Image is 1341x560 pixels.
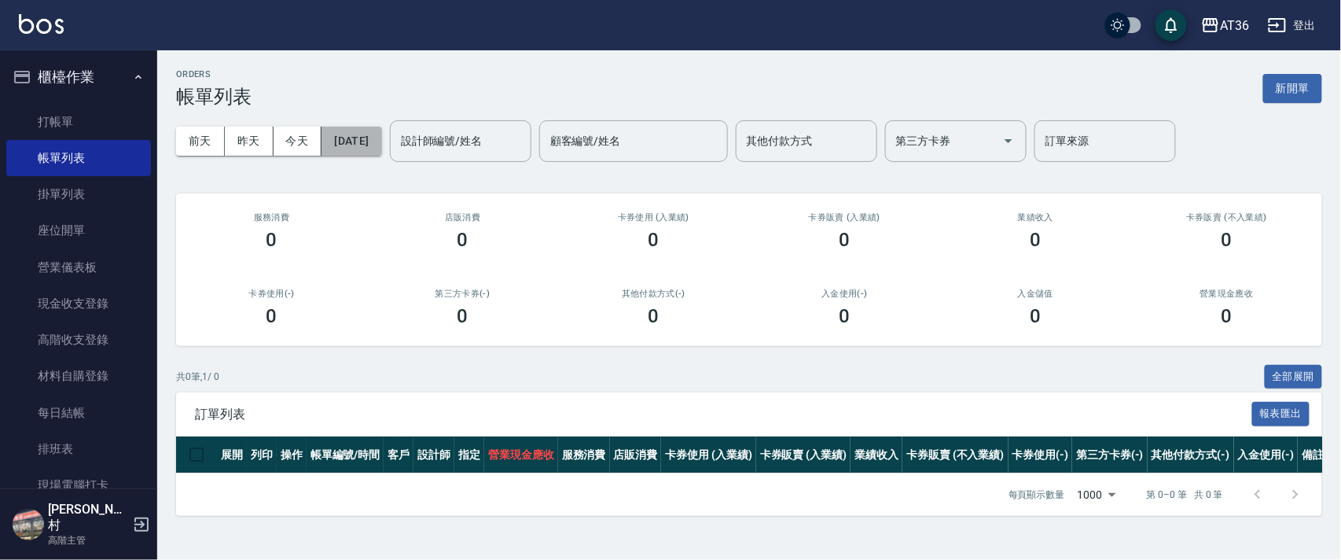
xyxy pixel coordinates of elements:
a: 新開單 [1263,80,1322,95]
h2: 入金儲值 [959,289,1112,299]
p: 第 0–0 筆 共 0 筆 [1147,488,1223,502]
button: Open [996,128,1021,153]
a: 營業儀表板 [6,249,151,286]
th: 指定 [454,437,484,473]
th: 列印 [247,437,277,473]
th: 卡券販賣 (不入業績) [902,437,1008,473]
a: 排班表 [6,431,151,467]
h5: [PERSON_NAME]村 [48,502,128,533]
th: 業績收入 [851,437,902,473]
h3: 服務消費 [195,212,348,223]
a: 材料自購登錄 [6,358,151,394]
th: 卡券使用(-) [1009,437,1073,473]
a: 掛單列表 [6,176,151,212]
a: 座位開單 [6,212,151,249]
h3: 0 [266,229,277,251]
h2: 業績收入 [959,212,1112,223]
h3: 0 [1031,305,1042,327]
th: 第三方卡券(-) [1072,437,1148,473]
a: 現金收支登錄 [6,286,151,322]
button: 報表匯出 [1252,402,1310,426]
a: 高階收支登錄 [6,322,151,358]
button: 櫃檯作業 [6,57,151,98]
h2: 卡券販賣 (入業績) [768,212,921,223]
button: 前天 [176,127,225,156]
button: AT36 [1195,9,1255,42]
th: 營業現金應收 [484,437,558,473]
h3: 0 [648,229,659,251]
th: 其他付款方式(-) [1148,437,1234,473]
button: 昨天 [225,127,274,156]
th: 帳單編號/時間 [307,437,384,473]
h3: 0 [1222,229,1233,251]
img: Logo [19,14,64,34]
h2: 店販消費 [386,212,539,223]
th: 服務消費 [558,437,610,473]
h2: 營業現金應收 [1150,289,1303,299]
a: 報表匯出 [1252,406,1310,421]
p: 共 0 筆, 1 / 0 [176,370,219,384]
h2: 其他付款方式(-) [577,289,730,299]
th: 設計師 [413,437,454,473]
div: 1000 [1071,473,1122,516]
a: 每日結帳 [6,395,151,431]
button: 新開單 [1263,74,1322,103]
h3: 帳單列表 [176,86,252,108]
button: 今天 [274,127,322,156]
h2: 入金使用(-) [768,289,921,299]
span: 訂單列表 [195,407,1252,422]
button: save [1155,9,1187,41]
a: 現場電腦打卡 [6,467,151,503]
h3: 0 [457,229,468,251]
a: 帳單列表 [6,140,151,176]
th: 店販消費 [610,437,662,473]
button: 全部展開 [1265,365,1323,389]
button: 登出 [1262,11,1322,40]
p: 高階主管 [48,533,128,547]
h3: 0 [840,229,851,251]
th: 客戶 [384,437,413,473]
h2: 卡券販賣 (不入業績) [1150,212,1303,223]
th: 操作 [277,437,307,473]
th: 卡券使用 (入業績) [661,437,756,473]
a: 打帳單 [6,104,151,140]
h2: 卡券使用 (入業績) [577,212,730,223]
th: 卡券販賣 (入業績) [756,437,851,473]
h3: 0 [648,305,659,327]
th: 入金使用(-) [1234,437,1299,473]
h3: 0 [266,305,277,327]
h3: 0 [1031,229,1042,251]
h3: 0 [1222,305,1233,327]
div: AT36 [1220,16,1249,35]
h2: ORDERS [176,69,252,79]
h3: 0 [840,305,851,327]
img: Person [13,509,44,540]
th: 展開 [217,437,247,473]
button: [DATE] [321,127,381,156]
th: 備註 [1298,437,1328,473]
h2: 卡券使用(-) [195,289,348,299]
h3: 0 [457,305,468,327]
h2: 第三方卡券(-) [386,289,539,299]
p: 每頁顯示數量 [1009,488,1065,502]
